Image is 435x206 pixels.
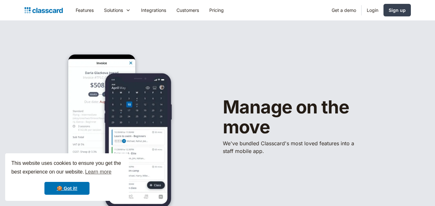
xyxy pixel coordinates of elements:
[223,139,358,155] p: We've bundled ​Classcard's most loved features into a staff mobile app.
[204,3,229,17] a: Pricing
[326,3,361,17] a: Get a demo
[11,159,123,177] span: This website uses cookies to ensure you get the best experience on our website.
[362,3,383,17] a: Login
[223,97,390,137] h1: Manage on the move
[383,4,411,16] a: Sign up
[71,3,99,17] a: Features
[44,182,90,195] a: dismiss cookie message
[136,3,171,17] a: Integrations
[84,167,112,177] a: learn more about cookies
[389,7,406,13] div: Sign up
[5,153,129,201] div: cookieconsent
[99,3,136,17] div: Solutions
[24,6,63,15] a: Logo
[171,3,204,17] a: Customers
[104,7,123,13] div: Solutions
